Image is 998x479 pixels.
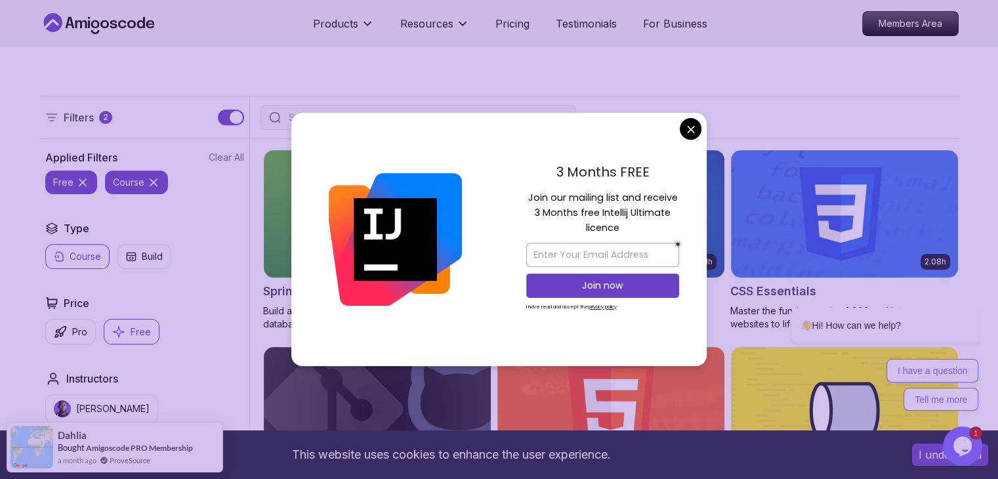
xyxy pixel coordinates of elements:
input: Search Java, React, Spring boot ... [286,111,567,124]
div: This website uses cookies to enhance the user experience. [10,440,892,469]
button: Clear All [209,151,244,164]
button: Resources [400,16,469,42]
button: instructor img[PERSON_NAME] [45,394,158,423]
p: Master the fundamentals of CSS and bring your websites to life with style and structure. [730,304,959,331]
a: For Business [643,16,707,31]
h2: Price [64,295,89,311]
p: Members Area [863,12,958,35]
button: Course [45,244,110,269]
button: Accept cookies [912,444,988,466]
span: Dahlia [58,430,87,441]
button: Products [313,16,374,42]
h2: CSS Essentials [730,282,816,301]
a: Members Area [862,11,959,36]
p: Course [70,250,101,263]
h2: Spring Boot for Beginners [263,282,413,301]
p: 2 [103,112,108,123]
p: Build a CRUD API with Spring Boot and PostgreSQL database using Spring Data JPA and Spring AI [263,304,491,331]
p: Filters [64,110,94,125]
a: Amigoscode PRO Membership [86,443,193,453]
p: free [53,176,73,189]
p: Build [142,250,163,263]
a: CSS Essentials card2.08hCSS EssentialsMaster the fundamentals of CSS and bring your websites to l... [730,150,959,331]
p: Pro [72,325,87,339]
p: Resources [400,16,453,31]
p: [PERSON_NAME] [76,402,150,415]
img: CSS Essentials card [731,150,958,278]
a: Pricing [495,16,530,31]
img: Git & GitHub Fundamentals card [264,347,491,474]
button: course [105,171,168,194]
img: Java Streams Essentials card [731,347,958,474]
iframe: chat widget [943,427,985,466]
span: a month ago [58,455,96,466]
a: ProveSource [110,455,150,466]
h2: Type [64,220,89,236]
img: Spring Boot for Beginners card [264,150,491,278]
h2: Instructors [66,371,118,386]
a: Spring Boot for Beginners card1.67hNEWSpring Boot for BeginnersBuild a CRUD API with Spring Boot ... [263,150,491,331]
img: instructor img [54,400,71,417]
button: Free [104,319,159,344]
p: Products [313,16,358,31]
img: provesource social proof notification image [10,426,53,469]
a: Testimonials [556,16,617,31]
button: free [45,171,97,194]
span: Bought [58,442,85,453]
p: course [113,176,144,189]
p: Free [131,325,151,339]
button: Build [117,244,171,269]
img: HTML Essentials card [497,347,724,474]
button: Pro [45,319,96,344]
iframe: chat widget [749,190,985,420]
h2: Applied Filters [45,150,117,165]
